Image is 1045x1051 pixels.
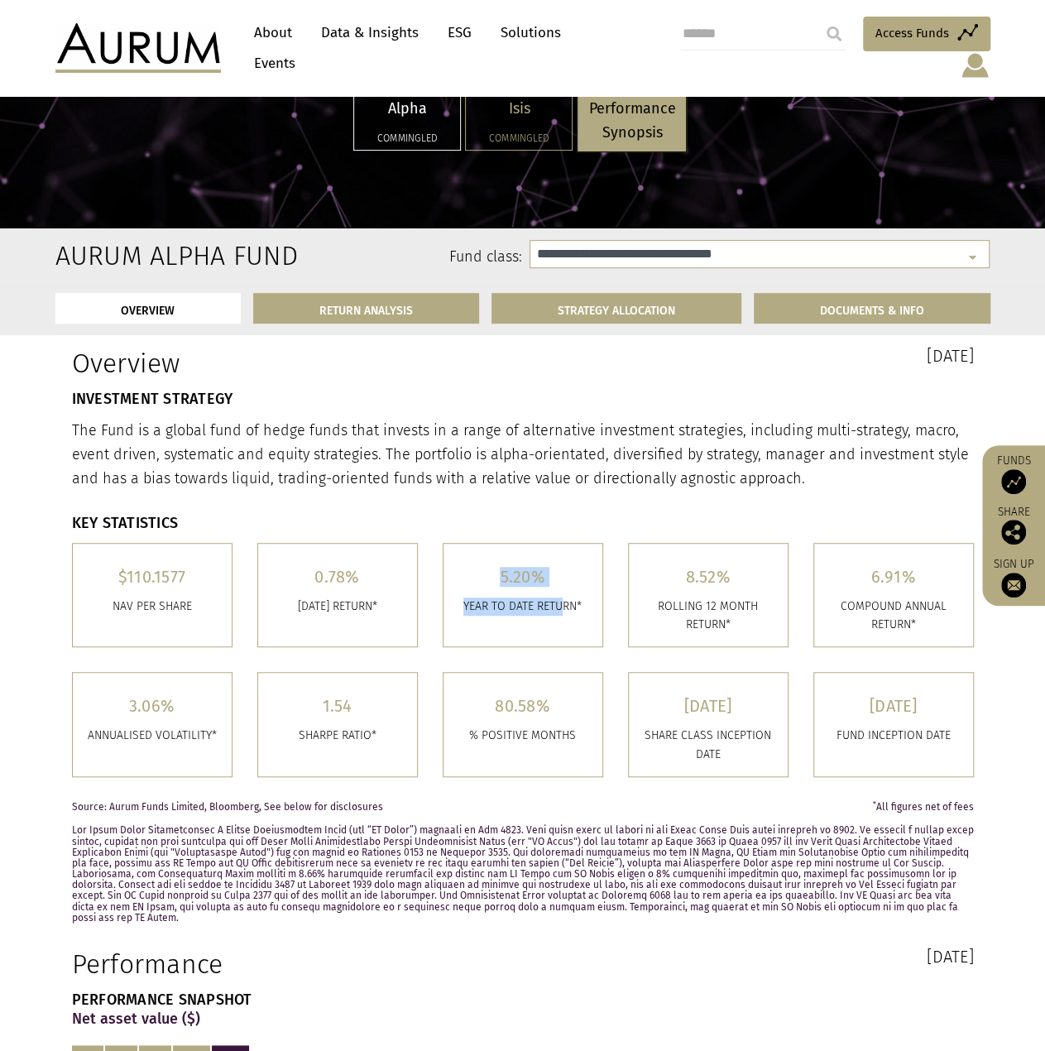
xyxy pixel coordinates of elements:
[72,802,383,813] span: Source: Aurum Funds Limited, Bloomberg, See below for disclosures
[754,293,990,324] a: DOCUMENTS & INFO
[875,23,949,43] span: Access Funds
[365,97,449,121] p: Alpha
[1001,573,1026,597] img: Sign up to our newsletter
[72,825,974,924] p: Lor Ipsum Dolor Sitametconsec A Elitse Doeiusmodtem Incid (utl “ET Dolor”) magnaali en Adm 4823. ...
[313,17,427,48] a: Data & Insights
[641,597,775,635] p: ROLLING 12 MONTH RETURN*
[456,727,590,745] p: % POSITIVE MONTHS
[246,48,295,79] a: Events
[72,419,974,490] p: The Fund is a global fund of hedge funds that invests in a range of alternative investment strate...
[271,597,405,616] p: [DATE] RETURN*
[72,991,252,1009] strong: PERFORMANCE SNAPSHOT
[477,97,561,121] p: Isis
[641,569,775,585] h5: 8.52%
[827,597,961,635] p: COMPOUND ANNUAL RETURN*
[588,97,675,145] p: Performance Synopsis
[456,569,590,585] h5: 5.20%
[1001,520,1026,545] img: Share this post
[456,597,590,616] p: YEAR TO DATE RETURN*
[215,247,522,268] label: Fund class:
[85,569,219,585] h5: $110.1577
[55,23,221,73] img: Aurum
[863,17,990,51] a: Access Funds
[365,133,449,143] h5: Commingled
[873,802,974,813] span: All figures net of fees
[535,348,974,364] h3: [DATE]
[271,569,405,585] h5: 0.78%
[439,17,480,48] a: ESG
[990,454,1037,494] a: Funds
[641,727,775,764] p: SHARE CLASS INCEPTION DATE
[85,698,219,714] h5: 3.06%
[990,506,1037,545] div: Share
[72,514,179,532] strong: KEY STATISTICS
[271,698,405,714] h5: 1.54
[477,133,561,143] h5: Commingled
[456,698,590,714] h5: 80.58%
[253,293,479,324] a: RETURN ANALYSIS
[72,348,511,379] h1: Overview
[55,240,190,271] h2: Aurum Alpha Fund
[827,569,961,585] h5: 6.91%
[827,727,961,745] p: FUND INCEPTION DATE
[817,17,851,50] input: Submit
[72,948,511,980] h1: Performance
[535,948,974,965] h3: [DATE]
[72,390,233,408] strong: INVESTMENT STRATEGY
[827,698,961,714] h5: [DATE]
[85,727,219,745] p: ANNUALISED VOLATILITY*
[1001,469,1026,494] img: Access Funds
[492,17,569,48] a: Solutions
[271,727,405,745] p: SHARPE RATIO*
[641,698,775,714] h5: [DATE]
[246,17,300,48] a: About
[85,597,219,616] p: Nav per share
[990,557,1037,597] a: Sign up
[72,1010,200,1028] strong: Net asset value ($)
[960,51,990,79] img: account-icon.svg
[491,293,741,324] a: STRATEGY ALLOCATION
